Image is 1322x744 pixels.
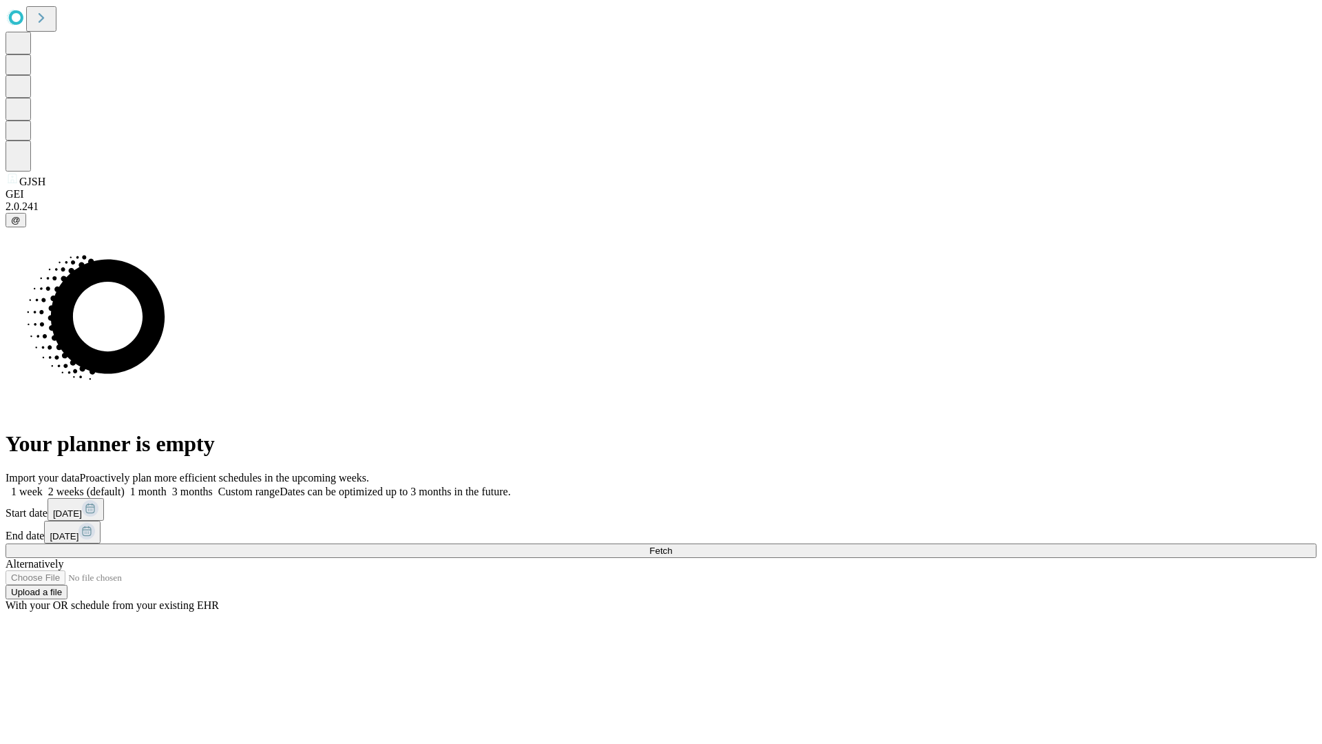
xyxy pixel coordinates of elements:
h1: Your planner is empty [6,431,1316,457]
span: Proactively plan more efficient schedules in the upcoming weeks. [80,472,369,484]
div: End date [6,521,1316,544]
span: 1 week [11,486,43,497]
button: [DATE] [44,521,101,544]
span: GJSH [19,176,45,187]
span: Import your data [6,472,80,484]
span: Custom range [218,486,280,497]
span: [DATE] [53,508,82,519]
span: 1 month [130,486,167,497]
button: [DATE] [48,498,104,521]
span: Alternatively [6,558,63,570]
span: 3 months [172,486,213,497]
button: @ [6,213,26,227]
button: Fetch [6,544,1316,558]
span: With your OR schedule from your existing EHR [6,599,219,611]
span: Fetch [649,546,672,556]
span: @ [11,215,21,225]
div: 2.0.241 [6,200,1316,213]
button: Upload a file [6,585,67,599]
span: 2 weeks (default) [48,486,125,497]
span: Dates can be optimized up to 3 months in the future. [280,486,510,497]
span: [DATE] [50,531,78,541]
div: GEI [6,188,1316,200]
div: Start date [6,498,1316,521]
